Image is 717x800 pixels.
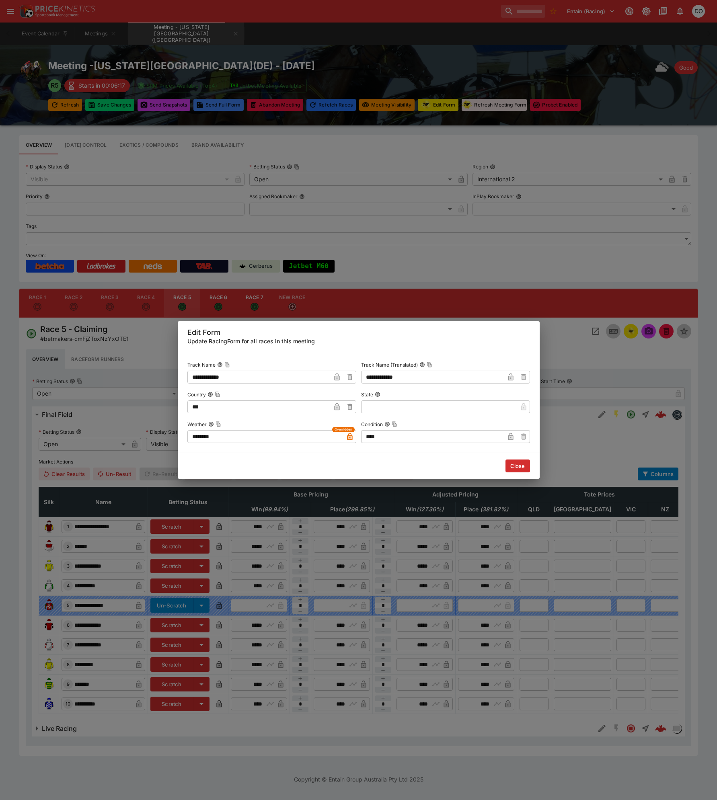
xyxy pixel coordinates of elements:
span: Overridden [335,427,352,432]
button: WeatherCopy To Clipboard [208,421,214,427]
button: State [375,392,380,397]
h6: Update RacingForm for all races in this meeting [187,337,530,345]
button: CountryCopy To Clipboard [207,392,213,397]
button: Copy To Clipboard [224,362,230,367]
p: State [361,391,373,398]
button: Close [505,459,530,472]
h5: Edit Form [187,328,530,337]
p: Track Name (Translated) [361,361,418,368]
button: Copy To Clipboard [216,421,221,427]
p: Condition [361,421,383,428]
p: Country [187,391,206,398]
button: Copy To Clipboard [427,362,432,367]
button: Copy To Clipboard [215,392,220,397]
button: Copy To Clipboard [392,421,397,427]
p: Weather [187,421,207,428]
button: Track NameCopy To Clipboard [217,362,223,367]
button: ConditionCopy To Clipboard [384,421,390,427]
p: Track Name [187,361,216,368]
button: Track Name (Translated)Copy To Clipboard [419,362,425,367]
